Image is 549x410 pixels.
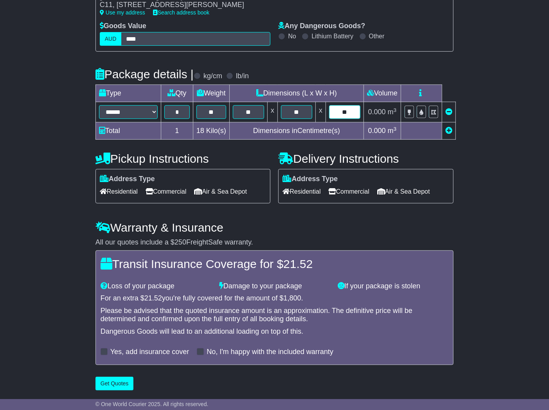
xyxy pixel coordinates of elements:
[278,22,365,31] label: Any Dangerous Goods?
[288,32,296,40] label: No
[315,102,326,122] td: x
[394,126,397,132] sup: 3
[445,127,452,135] a: Add new item
[100,185,138,198] span: Residential
[445,108,452,116] a: Remove this item
[100,1,256,9] div: C11, [STREET_ADDRESS][PERSON_NAME]
[394,107,397,113] sup: 3
[100,9,145,16] a: Use my address
[95,377,134,390] button: Get Quotes
[153,9,209,16] a: Search address book
[229,85,364,102] td: Dimensions (L x W x H)
[95,401,209,407] span: © One World Courier 2025. All rights reserved.
[101,257,448,270] h4: Transit Insurance Coverage for $
[229,122,364,140] td: Dimensions in Centimetre(s)
[377,185,430,198] span: Air & Sea Depot
[95,122,161,140] td: Total
[284,294,301,302] span: 1,800
[283,185,320,198] span: Residential
[368,127,386,135] span: 0.000
[388,108,397,116] span: m
[334,282,452,291] div: If your package is stolen
[161,85,193,102] td: Qty
[364,85,401,102] td: Volume
[193,122,229,140] td: Kilo(s)
[95,68,194,81] h4: Package details |
[95,238,454,247] div: All our quotes include a $ FreightSafe warranty.
[311,32,353,40] label: Lithium Battery
[110,348,189,356] label: Yes, add insurance cover
[161,122,193,140] td: 1
[100,22,146,31] label: Goods Value
[283,257,313,270] span: 21.52
[97,282,215,291] div: Loss of your package
[196,127,204,135] span: 18
[101,294,448,303] div: For an extra $ you're fully covered for the amount of $ .
[388,127,397,135] span: m
[329,185,369,198] span: Commercial
[95,152,271,165] h4: Pickup Instructions
[203,72,222,81] label: kg/cm
[267,102,277,122] td: x
[283,175,338,183] label: Address Type
[215,282,334,291] div: Damage to your package
[95,85,161,102] td: Type
[95,221,454,234] h4: Warranty & Insurance
[193,85,229,102] td: Weight
[101,327,448,336] div: Dangerous Goods will lead to an additional loading on top of this.
[278,152,454,165] h4: Delivery Instructions
[194,185,247,198] span: Air & Sea Depot
[207,348,333,356] label: No, I'm happy with the included warranty
[100,175,155,183] label: Address Type
[146,185,186,198] span: Commercial
[175,238,186,246] span: 250
[100,32,122,46] label: AUD
[369,32,385,40] label: Other
[368,108,386,116] span: 0.000
[101,307,448,324] div: Please be advised that the quoted insurance amount is an approximation. The definitive price will...
[144,294,162,302] span: 21.52
[236,72,249,81] label: lb/in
